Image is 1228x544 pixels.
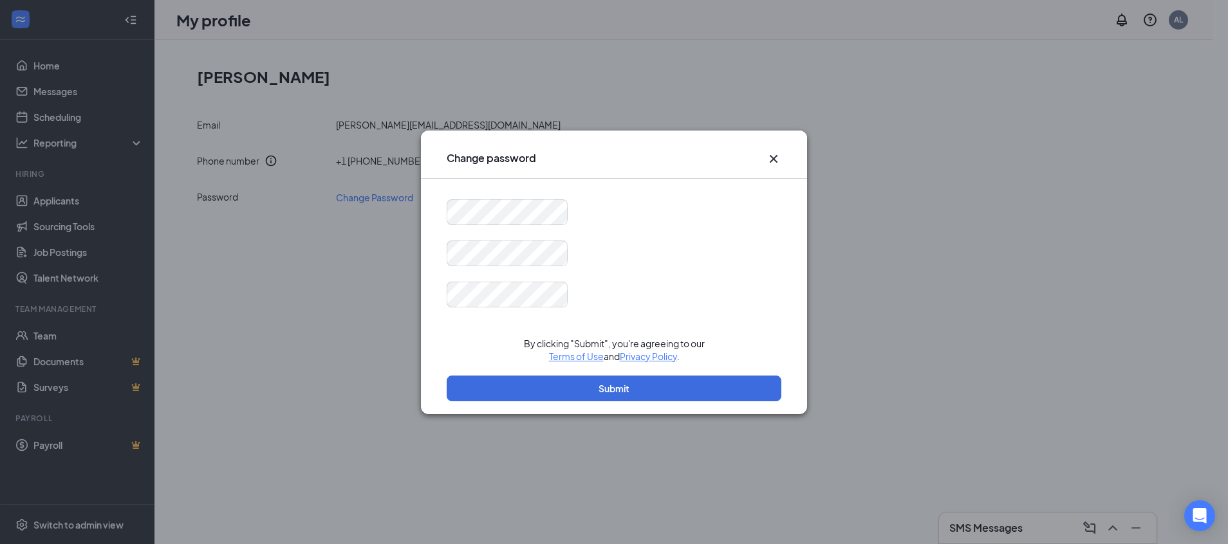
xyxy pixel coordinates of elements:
[447,151,536,165] h3: Change password
[549,350,604,362] a: Terms of Use
[1184,500,1215,531] div: Open Intercom Messenger
[766,151,781,167] button: Close
[447,337,781,363] div: By clicking "Submit", you're agreeing to our and .
[766,151,781,167] svg: Cross
[447,376,781,401] button: Submit
[620,350,677,362] a: Privacy Policy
